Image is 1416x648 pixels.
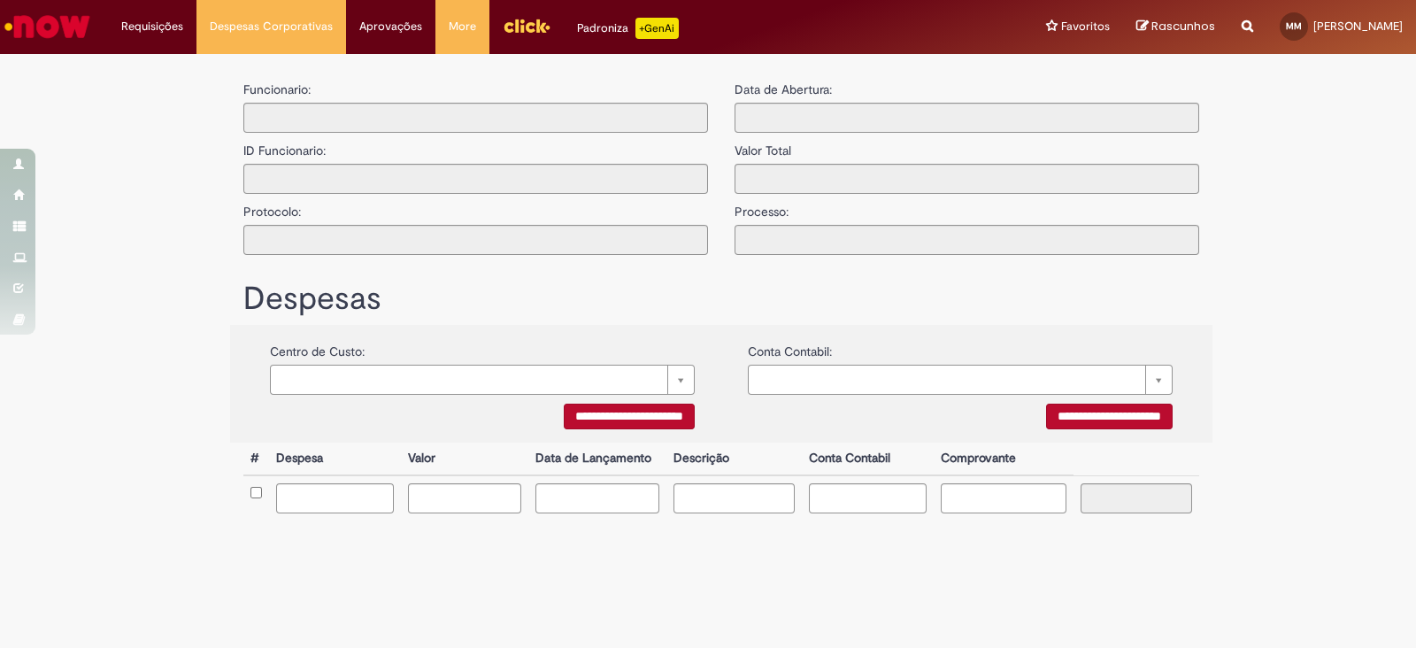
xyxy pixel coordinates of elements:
[243,133,326,159] label: ID Funcionario:
[1151,18,1215,35] span: Rascunhos
[802,443,934,475] th: Conta Contabil
[210,18,333,35] span: Despesas Corporativas
[1313,19,1403,34] span: [PERSON_NAME]
[269,443,401,475] th: Despesa
[735,81,832,98] label: Data de Abertura:
[270,365,695,395] a: Limpar campo {0}
[270,334,365,360] label: Centro de Custo:
[401,443,527,475] th: Valor
[748,365,1173,395] a: Limpar campo {0}
[243,194,301,220] label: Protocolo:
[934,443,1074,475] th: Comprovante
[577,18,679,39] div: Padroniza
[359,18,422,35] span: Aprovações
[735,194,789,220] label: Processo:
[121,18,183,35] span: Requisições
[449,18,476,35] span: More
[528,443,667,475] th: Data de Lançamento
[748,334,832,360] label: Conta Contabil:
[1286,20,1302,32] span: MM
[243,282,1199,317] h1: Despesas
[1061,18,1110,35] span: Favoritos
[243,443,269,475] th: #
[735,133,791,159] label: Valor Total
[635,18,679,39] p: +GenAi
[2,9,93,44] img: ServiceNow
[243,81,311,98] label: Funcionario:
[503,12,550,39] img: click_logo_yellow_360x200.png
[1136,19,1215,35] a: Rascunhos
[666,443,801,475] th: Descrição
